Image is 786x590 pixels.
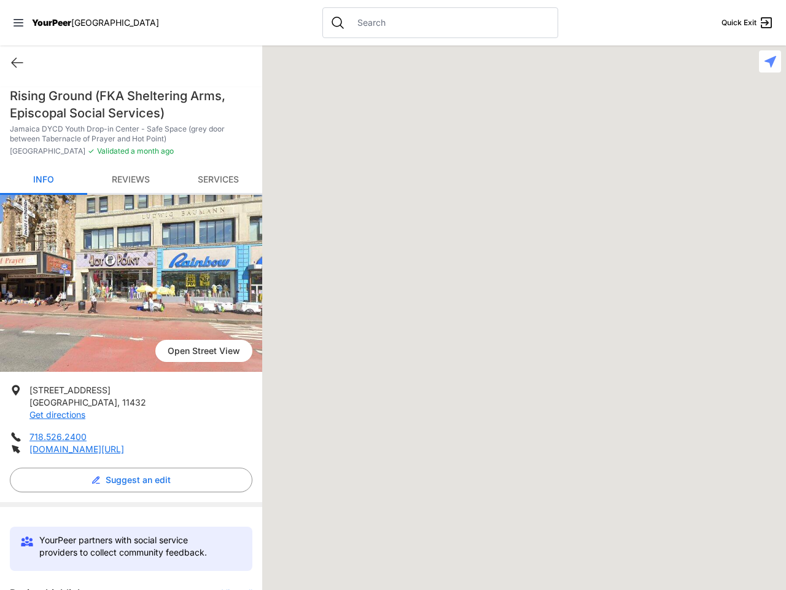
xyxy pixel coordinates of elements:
span: [GEOGRAPHIC_DATA] [10,146,85,156]
a: Reviews [87,166,174,195]
span: YourPeer [32,17,71,28]
span: 11432 [122,397,146,407]
span: Quick Exit [722,18,757,28]
a: 718.526.2400 [29,431,87,442]
a: Get directions [29,409,85,420]
span: ✓ [88,146,95,156]
button: Suggest an edit [10,468,252,492]
a: Quick Exit [722,15,774,30]
input: Search [350,17,550,29]
p: YourPeer partners with social service providers to collect community feedback. [39,534,228,559]
span: Open Street View [155,340,252,362]
span: [STREET_ADDRESS] [29,385,111,395]
a: Services [174,166,262,195]
a: YourPeer[GEOGRAPHIC_DATA] [32,19,159,26]
a: [DOMAIN_NAME][URL] [29,444,124,454]
span: , [117,397,120,407]
p: Jamaica DYCD Youth Drop-in Center - Safe Space (grey door between Tabernacle of Prayer and Hot Po... [10,124,252,144]
span: [GEOGRAPHIC_DATA] [29,397,117,407]
span: Validated [97,146,129,155]
span: a month ago [129,146,174,155]
span: [GEOGRAPHIC_DATA] [71,17,159,28]
h1: Rising Ground (FKA Sheltering Arms, Episcopal Social Services) [10,87,252,122]
span: Suggest an edit [106,474,171,486]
